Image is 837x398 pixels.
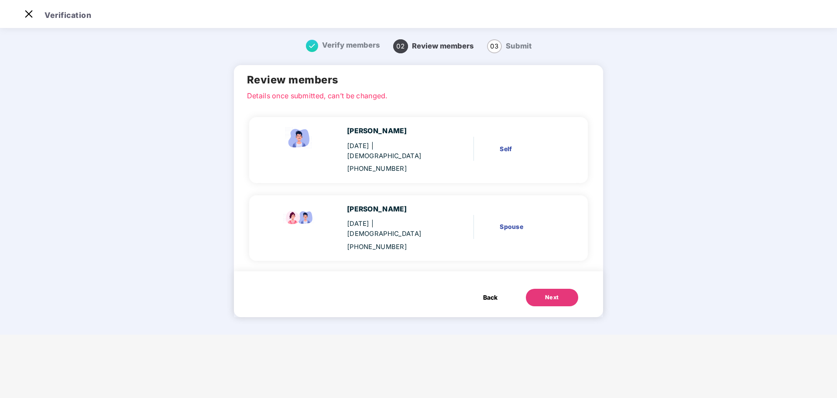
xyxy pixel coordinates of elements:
button: Back [474,289,506,306]
div: [PHONE_NUMBER] [347,164,439,174]
span: 02 [393,39,408,53]
div: [DATE] [347,141,439,161]
span: Submit [506,42,532,50]
div: Self [500,144,561,154]
span: Verify members [322,41,380,49]
img: svg+xml;base64,PHN2ZyBpZD0iRW1wbG95ZWVfbWFsZSIgeG1sbnM9Imh0dHA6Ly93d3cudzMub3JnLzIwMDAvc3ZnIiB3aW... [282,126,317,150]
img: svg+xml;base64,PHN2ZyB4bWxucz0iaHR0cDovL3d3dy53My5vcmcvMjAwMC9zdmciIHdpZHRoPSI5Ny44OTciIGhlaWdodD... [282,204,317,228]
span: 03 [487,39,502,53]
h2: Review members [247,72,590,88]
p: Details once submitted, can’t be changed. [247,90,590,98]
button: Next [526,289,578,306]
div: [PERSON_NAME] [347,204,439,215]
span: Back [483,293,497,302]
div: Next [545,293,559,302]
span: Review members [412,42,474,50]
img: svg+xml;base64,PHN2ZyB4bWxucz0iaHR0cDovL3d3dy53My5vcmcvMjAwMC9zdmciIHdpZHRoPSIxNiIgaGVpZ2h0PSIxNi... [306,40,318,52]
div: [PHONE_NUMBER] [347,242,439,252]
div: [PERSON_NAME] [347,126,439,137]
div: Spouse [500,222,561,232]
div: [DATE] [347,219,439,239]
